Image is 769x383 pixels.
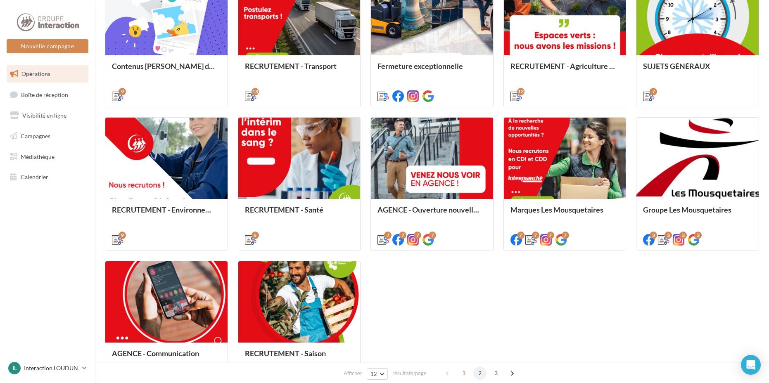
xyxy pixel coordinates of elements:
[5,86,90,104] a: Boîte de réception
[21,173,48,180] span: Calendrier
[7,39,88,53] button: Nouvelle campagne
[643,62,752,78] div: SUJETS GÉNÉRAUX
[517,88,525,95] div: 13
[650,88,657,95] div: 7
[679,232,687,239] div: 3
[384,232,392,239] div: 7
[119,232,126,239] div: 9
[5,65,90,83] a: Opérations
[245,349,354,366] div: RECRUTEMENT - Saison
[112,349,221,366] div: AGENCE - Communication
[377,206,487,222] div: AGENCE - Ouverture nouvelle agence
[665,232,672,239] div: 3
[547,232,554,239] div: 7
[245,62,354,78] div: RECRUTEMENT - Transport
[344,369,362,377] span: Afficher
[370,371,377,377] span: 12
[457,366,470,380] span: 1
[21,91,68,98] span: Boîte de réception
[119,88,126,95] div: 9
[650,232,657,239] div: 3
[5,148,90,165] a: Médiathèque
[377,62,487,78] div: Fermeture exceptionnelle
[112,206,221,222] div: RECRUTEMENT - Environnement
[489,366,503,380] span: 3
[532,232,539,239] div: 7
[21,132,50,139] span: Campagnes
[517,232,525,239] div: 7
[429,232,436,239] div: 7
[24,364,79,372] p: Interaction LOUDUN
[510,62,619,78] div: RECRUTEMENT - Agriculture / Espaces verts
[694,232,702,239] div: 3
[414,232,421,239] div: 7
[252,88,259,95] div: 13
[643,206,752,222] div: Groupe Les Mousquetaires
[562,232,569,239] div: 7
[367,368,388,380] button: 12
[473,366,487,380] span: 2
[12,364,17,372] span: IL
[392,369,427,377] span: résultats/page
[21,70,50,77] span: Opérations
[741,355,761,375] div: Open Intercom Messenger
[5,128,90,145] a: Campagnes
[7,360,88,376] a: IL Interaction LOUDUN
[112,62,221,78] div: Contenus [PERSON_NAME] dans un esprit estival
[252,232,259,239] div: 6
[245,206,354,222] div: RECRUTEMENT - Santé
[510,206,619,222] div: Marques Les Mousquetaires
[399,232,406,239] div: 7
[5,168,90,186] a: Calendrier
[22,112,66,119] span: Visibilité en ligne
[5,107,90,124] a: Visibilité en ligne
[21,153,55,160] span: Médiathèque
